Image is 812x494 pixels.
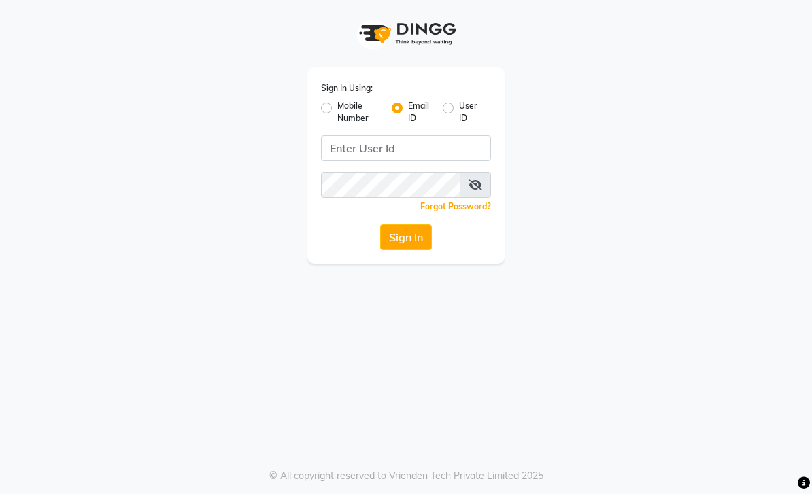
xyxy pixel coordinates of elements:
input: Username [321,135,491,161]
label: Sign In Using: [321,82,373,94]
img: logo1.svg [352,14,460,54]
input: Username [321,172,460,198]
button: Sign In [380,224,432,250]
a: Forgot Password? [420,201,491,211]
label: User ID [459,100,480,124]
label: Email ID [408,100,431,124]
label: Mobile Number [337,100,381,124]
